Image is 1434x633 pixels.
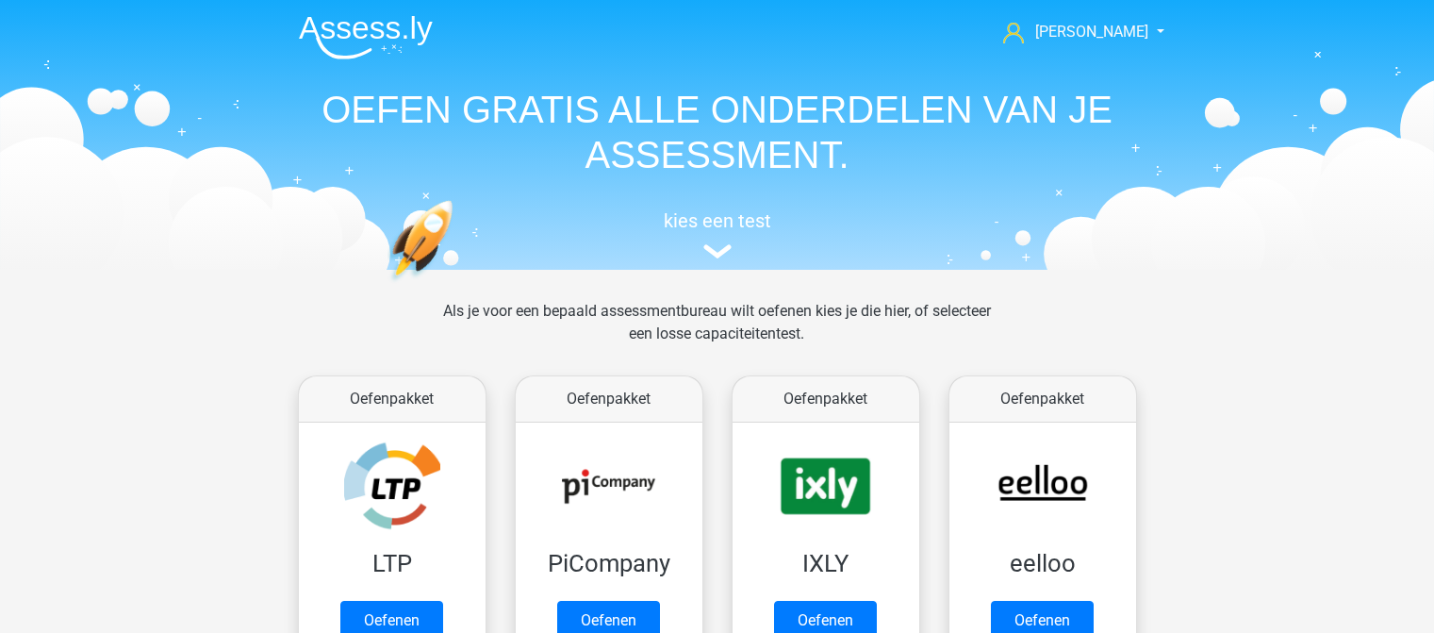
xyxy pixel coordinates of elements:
a: [PERSON_NAME] [996,21,1150,43]
span: [PERSON_NAME] [1035,23,1148,41]
h5: kies een test [284,209,1151,232]
div: Als je voor een bepaald assessmentbureau wilt oefenen kies je die hier, of selecteer een losse ca... [428,300,1006,368]
h1: OEFEN GRATIS ALLE ONDERDELEN VAN JE ASSESSMENT. [284,87,1151,177]
img: assessment [703,244,732,258]
img: oefenen [387,200,526,371]
img: Assessly [299,15,433,59]
a: kies een test [284,209,1151,259]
